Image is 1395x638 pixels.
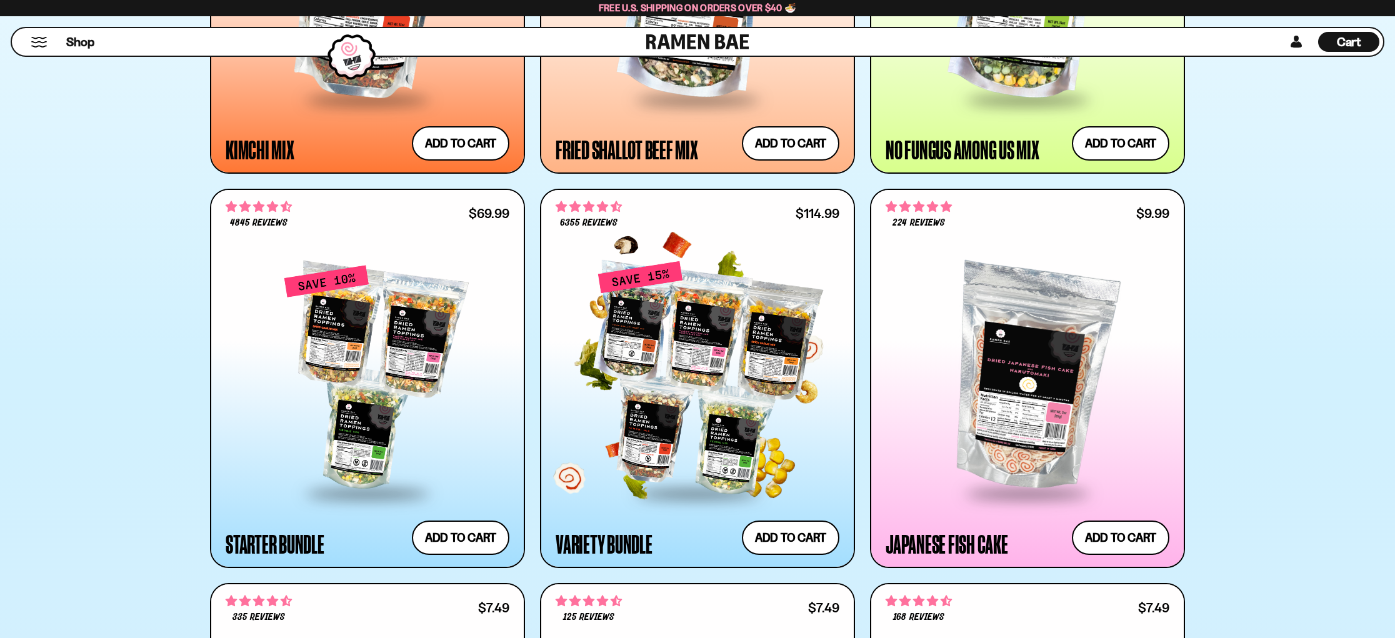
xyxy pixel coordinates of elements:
span: 4.63 stars [556,199,622,215]
div: $7.49 [808,602,839,614]
div: No Fungus Among Us Mix [886,138,1039,161]
button: Mobile Menu Trigger [31,37,47,47]
button: Add to cart [742,521,839,555]
span: 6355 reviews [560,218,617,228]
span: 4.73 stars [886,593,952,609]
span: 4.68 stars [556,593,622,609]
button: Add to cart [742,126,839,161]
div: Fried Shallot Beef Mix [556,138,698,161]
span: Shop [66,34,94,51]
div: $114.99 [796,207,839,219]
span: 125 reviews [563,612,614,622]
span: 224 reviews [892,218,944,228]
span: 4.71 stars [226,199,292,215]
span: Free U.S. Shipping on Orders over $40 🍜 [599,2,797,14]
div: Variety Bundle [556,532,652,555]
span: 4.76 stars [886,199,952,215]
a: Shop [66,32,94,52]
div: Cart [1318,28,1379,56]
div: $7.49 [1138,602,1169,614]
a: 4.63 stars 6355 reviews $114.99 Variety Bundle Add to cart [540,189,855,568]
span: 4.53 stars [226,593,292,609]
a: 4.71 stars 4845 reviews $69.99 Starter Bundle Add to cart [210,189,525,568]
button: Add to cart [1072,126,1169,161]
span: 335 reviews [232,612,285,622]
div: Japanese Fish Cake [886,532,1008,555]
span: 168 reviews [893,612,944,622]
button: Add to cart [412,521,509,555]
a: 4.76 stars 224 reviews $9.99 Japanese Fish Cake Add to cart [870,189,1185,568]
button: Add to cart [412,126,509,161]
span: 4845 reviews [230,218,287,228]
div: $69.99 [469,207,509,219]
div: Kimchi Mix [226,138,294,161]
div: $7.49 [478,602,509,614]
button: Add to cart [1072,521,1169,555]
span: Cart [1337,34,1361,49]
div: $9.99 [1136,207,1169,219]
div: Starter Bundle [226,532,324,555]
